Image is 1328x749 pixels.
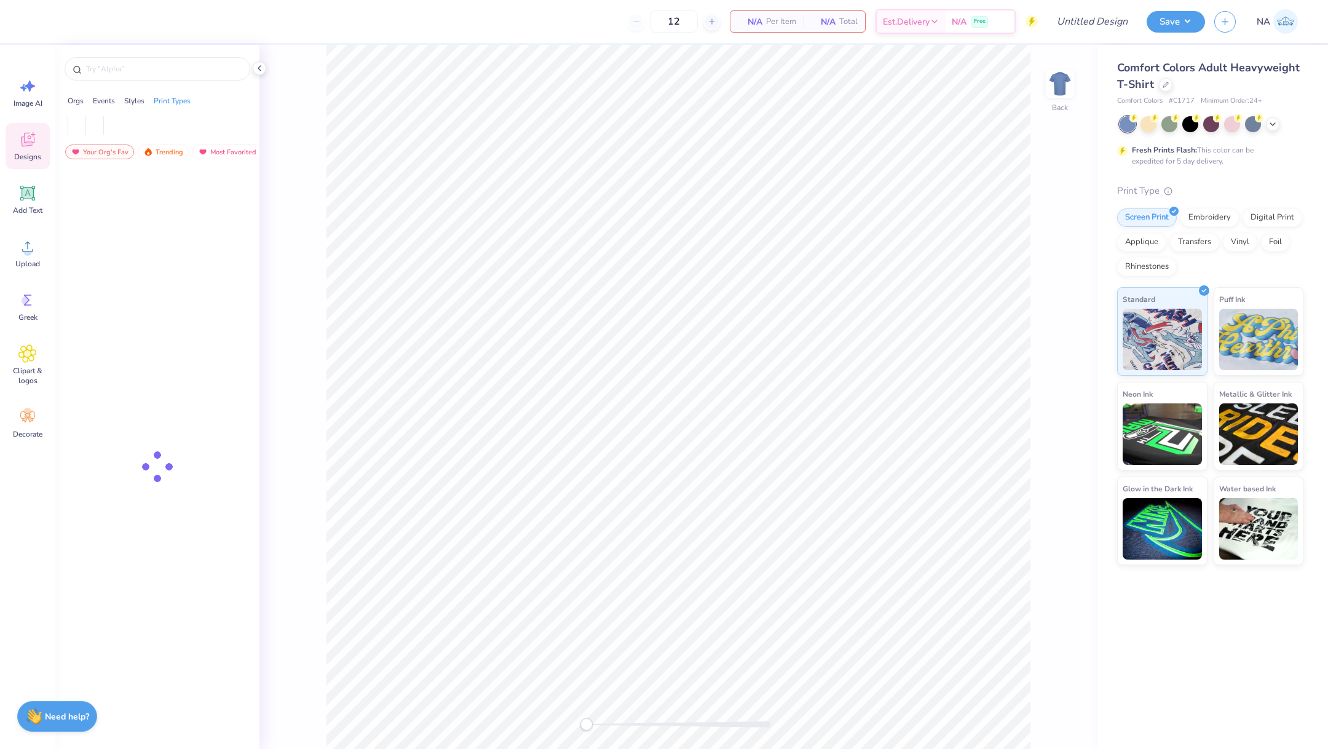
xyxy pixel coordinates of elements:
span: N/A [952,15,966,28]
div: Embroidery [1180,208,1239,227]
span: Designs [14,152,41,162]
div: This color can be expedited for 5 day delivery. [1132,145,1283,167]
img: most_fav.gif [71,148,81,156]
div: Transfers [1170,233,1219,252]
img: Back [1048,71,1072,96]
div: Print Type [1117,184,1303,198]
span: Neon Ink [1123,387,1153,400]
div: Events [93,95,115,106]
div: Accessibility label [580,718,593,731]
input: – – [650,10,698,33]
strong: Fresh Prints Flash: [1132,145,1197,155]
span: Upload [15,259,40,269]
img: Water based Ink [1219,498,1298,560]
div: Rhinestones [1117,258,1177,276]
img: Nadim Al Naser [1273,9,1298,34]
span: N/A [811,15,836,28]
div: Screen Print [1117,208,1177,227]
span: Minimum Order: 24 + [1201,96,1262,106]
div: Back [1052,102,1068,113]
span: NA [1257,15,1270,29]
div: Trending [138,145,189,159]
span: Water based Ink [1219,482,1276,495]
div: Orgs [68,95,84,106]
span: N/A [738,15,762,28]
span: Comfort Colors Adult Heavyweight T-Shirt [1117,60,1300,92]
span: Free [974,17,986,26]
button: Save [1147,11,1205,33]
span: Est. Delivery [883,15,930,28]
a: NA [1251,9,1303,34]
div: Applique [1117,233,1166,252]
img: Glow in the Dark Ink [1123,498,1202,560]
span: Image AI [14,98,42,108]
div: Styles [124,95,144,106]
img: Metallic & Glitter Ink [1219,403,1298,465]
img: most_fav.gif [198,148,208,156]
span: Greek [18,312,38,322]
span: Metallic & Glitter Ink [1219,387,1292,400]
div: Print Types [154,95,191,106]
div: Digital Print [1243,208,1302,227]
div: Your Org's Fav [65,145,134,159]
span: Glow in the Dark Ink [1123,482,1193,495]
span: Total [839,15,858,28]
span: Puff Ink [1219,293,1245,306]
input: Untitled Design [1047,9,1137,34]
img: Standard [1123,309,1202,370]
div: Most Favorited [192,145,262,159]
input: Try "Alpha" [85,63,242,75]
img: Neon Ink [1123,403,1202,465]
span: Add Text [13,205,42,215]
strong: Need help? [45,711,89,723]
span: Clipart & logos [7,366,48,386]
span: Comfort Colors [1117,96,1163,106]
img: Puff Ink [1219,309,1298,370]
span: Decorate [13,429,42,439]
div: Vinyl [1223,233,1257,252]
span: Standard [1123,293,1155,306]
img: trending.gif [143,148,153,156]
div: Foil [1261,233,1290,252]
span: Per Item [766,15,796,28]
span: # C1717 [1169,96,1195,106]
